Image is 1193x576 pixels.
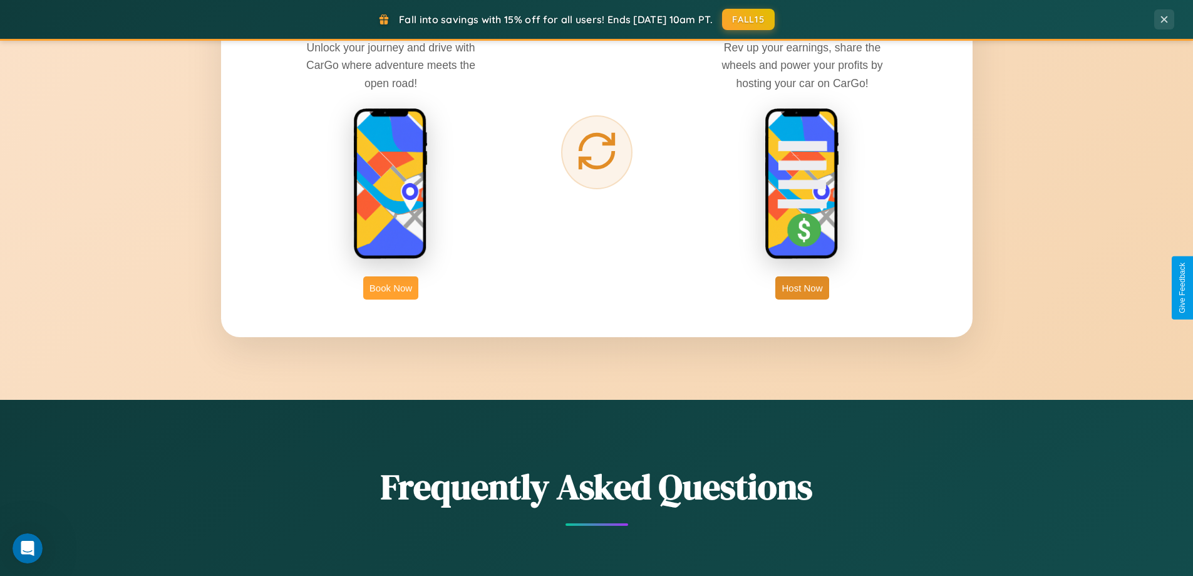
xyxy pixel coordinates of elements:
img: rent phone [353,108,428,261]
button: Host Now [775,276,829,300]
button: FALL15 [722,9,775,30]
div: Give Feedback [1178,263,1187,313]
img: host phone [765,108,840,261]
button: Book Now [363,276,418,300]
p: Unlock your journey and drive with CarGo where adventure meets the open road! [297,39,485,92]
p: Rev up your earnings, share the wheels and power your profits by hosting your car on CarGo! [708,39,896,92]
iframe: Intercom live chat [13,533,43,563]
span: Fall into savings with 15% off for all users! Ends [DATE] 10am PT. [399,13,713,26]
h2: Frequently Asked Questions [221,463,973,511]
